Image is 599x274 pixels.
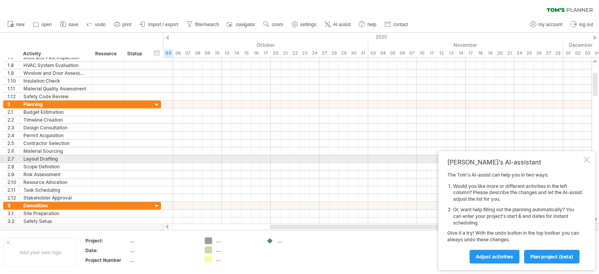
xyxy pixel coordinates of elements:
div: 2.7 [7,155,19,163]
span: settings [300,22,316,27]
a: save [58,19,81,30]
div: .... [130,247,195,254]
div: November 2025 [368,41,563,49]
div: Friday, 10 October 2025 [212,49,222,57]
div: Wednesday, 15 October 2025 [241,49,251,57]
div: Monday, 17 November 2025 [466,49,475,57]
a: print [112,19,134,30]
div: Resource [95,50,119,58]
span: save [69,22,78,27]
div: Tuesday, 14 October 2025 [232,49,241,57]
span: print [122,22,131,27]
div: 2.6 [7,147,19,155]
div: 2.5 [7,140,19,147]
div: Budget Estimation [23,108,87,116]
div: Friday, 14 November 2025 [456,49,466,57]
a: my account [528,19,565,30]
li: Or, want help filling out the planning automatically? You can enter your project's start & end da... [453,207,582,226]
span: help [367,22,376,27]
li: Would you like more or different activities in the left column? Please describe the changes and l... [453,183,582,203]
a: undo [85,19,108,30]
div: .... [278,237,320,244]
div: Demolition [23,202,87,209]
div: Tuesday, 25 November 2025 [524,49,534,57]
div: Thursday, 16 October 2025 [251,49,261,57]
span: import / export [148,22,178,27]
div: [PERSON_NAME]'s AI-assistant [447,158,582,166]
div: 1.11 [7,85,19,92]
div: Status [127,50,144,58]
div: Thursday, 6 November 2025 [397,49,407,57]
a: contact [383,19,411,30]
div: Material Sourcing [23,147,87,155]
div: Friday, 3 October 2025 [163,49,173,57]
a: zoom [261,19,285,30]
div: Date: [85,247,128,254]
a: help [357,19,379,30]
div: .... [216,237,259,244]
div: Timeline Creation [23,116,87,124]
span: open [41,22,52,27]
div: 2.3 [7,124,19,131]
a: import / export [138,19,181,30]
div: 1.12 [7,93,19,100]
div: 3.1 [7,210,19,217]
div: .... [130,257,195,263]
a: settings [290,19,319,30]
div: Tuesday, 7 October 2025 [183,49,193,57]
div: 1.8 [7,62,19,69]
a: open [31,19,54,30]
span: undo [95,22,106,27]
div: Task Scheduling [23,186,87,194]
div: 2.12 [7,194,19,202]
div: Thursday, 30 October 2025 [349,49,358,57]
div: Friday, 21 November 2025 [505,49,514,57]
a: new [5,19,27,30]
div: 1.10 [7,77,19,85]
div: Tuesday, 28 October 2025 [329,49,339,57]
div: Thursday, 27 November 2025 [544,49,553,57]
div: Monday, 27 October 2025 [319,49,329,57]
div: Project Number [85,257,128,263]
div: Activity [23,50,87,58]
div: Wednesday, 22 October 2025 [290,49,300,57]
div: Safety Code Review [23,93,87,100]
div: 2.10 [7,179,19,186]
div: Tuesday, 11 November 2025 [427,49,436,57]
span: AI assist [333,22,351,27]
span: my account [539,22,562,27]
div: Friday, 31 October 2025 [358,49,368,57]
a: navigator [225,19,257,30]
div: Wednesday, 8 October 2025 [193,49,202,57]
div: Stakeholder Approval [23,194,87,202]
div: 2.8 [7,163,19,170]
div: Wednesday, 5 November 2025 [388,49,397,57]
div: Friday, 17 October 2025 [261,49,271,57]
div: Monday, 24 November 2025 [514,49,524,57]
div: Permit Acquisition [23,132,87,139]
div: Insulation Check [23,77,87,85]
span: contact [393,22,408,27]
span: zoom [272,22,283,27]
div: Tuesday, 4 November 2025 [378,49,388,57]
div: Friday, 28 November 2025 [553,49,563,57]
div: Thursday, 23 October 2025 [300,49,310,57]
div: Scope Definition [23,163,87,170]
div: Friday, 7 November 2025 [407,49,417,57]
div: .... [130,237,195,244]
a: plan project (beta) [524,250,580,263]
div: 2.11 [7,186,19,194]
div: Design Consultation [23,124,87,131]
div: Safety Setup [23,217,87,225]
div: Monday, 6 October 2025 [173,49,183,57]
div: 2 [7,101,19,108]
div: Resource Allocation [23,179,87,186]
div: Wednesday, 12 November 2025 [436,49,446,57]
div: 2.1 [7,108,19,116]
span: Adjust activities [476,254,513,260]
span: new [16,22,25,27]
a: log out [569,19,595,30]
div: Add your own logo [4,238,77,267]
div: Wednesday, 19 November 2025 [485,49,495,57]
div: Layout Drafting [23,155,87,163]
